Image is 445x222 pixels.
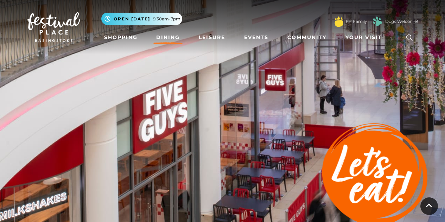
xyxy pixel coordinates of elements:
[101,13,182,25] button: Open [DATE] 9.30am-7pm
[385,18,418,25] a: Dogs Welcome!
[196,31,228,44] a: Leisure
[27,12,80,42] img: Festival Place Logo
[153,16,180,22] span: 9.30am-7pm
[153,31,183,44] a: Dining
[241,31,271,44] a: Events
[346,18,367,25] a: FP Family
[101,31,140,44] a: Shopping
[114,16,150,22] span: Open [DATE]
[345,34,382,41] span: Your Visit
[343,31,388,44] a: Your Visit
[285,31,329,44] a: Community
